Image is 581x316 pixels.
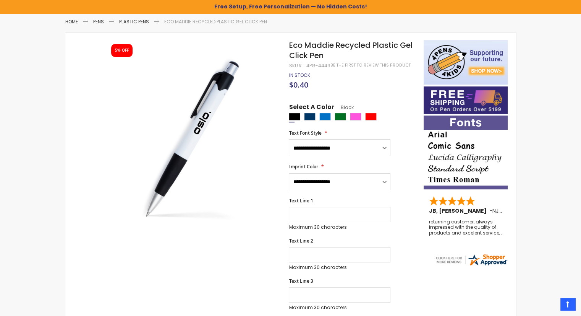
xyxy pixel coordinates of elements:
[424,116,508,189] img: font-personalization-examples
[350,113,361,121] div: Pink
[335,113,346,121] div: Green
[289,72,310,78] div: Availability
[365,113,377,121] div: Red
[334,104,353,111] span: Black
[319,113,331,121] div: Blue Light
[304,113,316,121] div: Navy Blue
[429,219,503,236] div: returning customer, always impressed with the quality of products and excelent service, will retu...
[289,103,334,113] span: Select A Color
[65,18,78,25] a: Home
[115,48,129,53] div: 5% OFF
[289,163,318,170] span: Imprint Color
[560,298,575,310] a: Top
[492,207,502,215] span: NJ
[289,278,313,284] span: Text Line 3
[289,40,412,61] span: Eco Maddie Recycled Plastic Gel Click Pen
[289,130,321,136] span: Text Font Style
[164,19,267,25] li: Eco Maddie Recycled Plastic Gel Click Pen
[306,63,330,69] div: 4PG-4449
[289,72,310,78] span: In stock
[429,207,489,215] span: JB, [PERSON_NAME]
[330,62,410,68] a: Be the first to review this product
[289,197,313,204] span: Text Line 1
[435,262,508,268] a: 4pens.com certificate URL
[104,51,278,226] img: 4pg-4449-eco-maddie-recycled-plastic-gel-click-pen_black_1.jpg
[424,40,508,85] img: 4pens 4 kids
[93,18,104,25] a: Pens
[289,80,308,90] span: $0.40
[489,207,556,215] span: - ,
[119,18,149,25] a: Plastic Pens
[424,86,508,114] img: Free shipping on orders over $199
[289,224,390,230] p: Maximum 30 characters
[289,238,313,244] span: Text Line 2
[289,113,300,121] div: Black
[289,264,390,270] p: Maximum 30 characters
[435,253,508,267] img: 4pens.com widget logo
[289,62,303,69] strong: SKU
[289,305,390,311] p: Maximum 30 characters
